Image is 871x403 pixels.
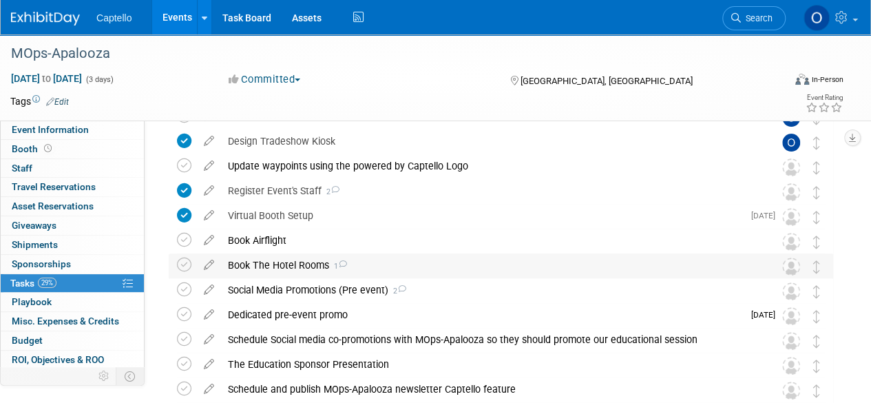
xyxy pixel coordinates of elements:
[221,179,755,203] div: Register Event's Staff
[520,76,692,86] span: [GEOGRAPHIC_DATA], [GEOGRAPHIC_DATA]
[197,284,221,296] a: edit
[722,6,786,30] a: Search
[811,74,843,85] div: In-Person
[46,97,69,107] a: Edit
[782,134,800,152] img: Owen Ellison
[1,140,144,158] a: Booth
[751,211,782,220] span: [DATE]
[782,208,800,226] img: Unassigned
[795,74,809,85] img: Format-Inperson.png
[1,178,144,196] a: Travel Reservations
[12,335,43,346] span: Budget
[1,331,144,350] a: Budget
[1,293,144,311] a: Playbook
[782,183,800,201] img: Unassigned
[813,384,820,397] i: Move task
[12,200,94,211] span: Asset Reservations
[221,130,755,153] div: Design Tradeshow Kiosk
[197,309,221,321] a: edit
[12,258,71,269] span: Sponsorships
[12,316,119,327] span: Misc. Expenses & Credits
[813,335,820,348] i: Move task
[1,216,144,235] a: Giveaways
[782,158,800,176] img: Unassigned
[329,262,347,271] span: 1
[813,310,820,323] i: Move task
[197,135,221,147] a: edit
[813,236,820,249] i: Move task
[782,307,800,325] img: Unassigned
[1,121,144,139] a: Event Information
[722,72,843,92] div: Event Format
[813,186,820,199] i: Move task
[197,160,221,172] a: edit
[221,328,755,351] div: Schedule Social media co-promotions with MOps-Apalooza so they should promote our educational ses...
[96,12,132,23] span: Captello
[806,94,843,101] div: Event Rating
[224,72,306,87] button: Committed
[804,5,830,31] img: Owen Ellison
[813,211,820,224] i: Move task
[197,259,221,271] a: edit
[197,234,221,247] a: edit
[1,255,144,273] a: Sponsorships
[813,260,820,273] i: Move task
[11,12,80,25] img: ExhibitDay
[12,239,58,250] span: Shipments
[85,75,114,84] span: (3 days)
[782,282,800,300] img: Unassigned
[197,209,221,222] a: edit
[92,367,116,385] td: Personalize Event Tab Strip
[41,143,54,154] span: Booth not reserved yet
[10,94,69,108] td: Tags
[813,161,820,174] i: Move task
[6,41,773,66] div: MOps-Apalooza
[221,378,755,401] div: Schedule and publish MOps-Apalooza newsletter Captello feature
[40,73,53,84] span: to
[12,354,104,365] span: ROI, Objectives & ROO
[322,187,339,196] span: 2
[782,382,800,400] img: Unassigned
[197,333,221,346] a: edit
[751,310,782,320] span: [DATE]
[12,124,89,135] span: Event Information
[221,154,755,178] div: Update waypoints using the powered by Captello Logo
[10,72,83,85] span: [DATE] [DATE]
[221,353,755,376] div: The Education Sponsor Presentation
[12,220,56,231] span: Giveaways
[782,332,800,350] img: Unassigned
[782,233,800,251] img: Unassigned
[1,274,144,293] a: Tasks29%
[1,236,144,254] a: Shipments
[197,358,221,371] a: edit
[38,278,56,288] span: 29%
[197,383,221,395] a: edit
[12,181,96,192] span: Travel Reservations
[813,360,820,373] i: Move task
[221,254,755,277] div: Book The Hotel Rooms
[221,303,743,327] div: Dedicated pre-event promo
[1,312,144,331] a: Misc. Expenses & Credits
[1,197,144,216] a: Asset Reservations
[221,278,755,302] div: Social Media Promotions (Pre event)
[388,287,406,296] span: 2
[12,163,32,174] span: Staff
[741,13,773,23] span: Search
[221,229,755,252] div: Book Airflight
[782,258,800,276] img: Unassigned
[10,278,56,289] span: Tasks
[12,296,52,307] span: Playbook
[813,285,820,298] i: Move task
[197,185,221,197] a: edit
[116,367,145,385] td: Toggle Event Tabs
[12,143,54,154] span: Booth
[221,204,743,227] div: Virtual Booth Setup
[1,351,144,369] a: ROI, Objectives & ROO
[813,136,820,149] i: Move task
[1,159,144,178] a: Staff
[782,357,800,375] img: Unassigned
